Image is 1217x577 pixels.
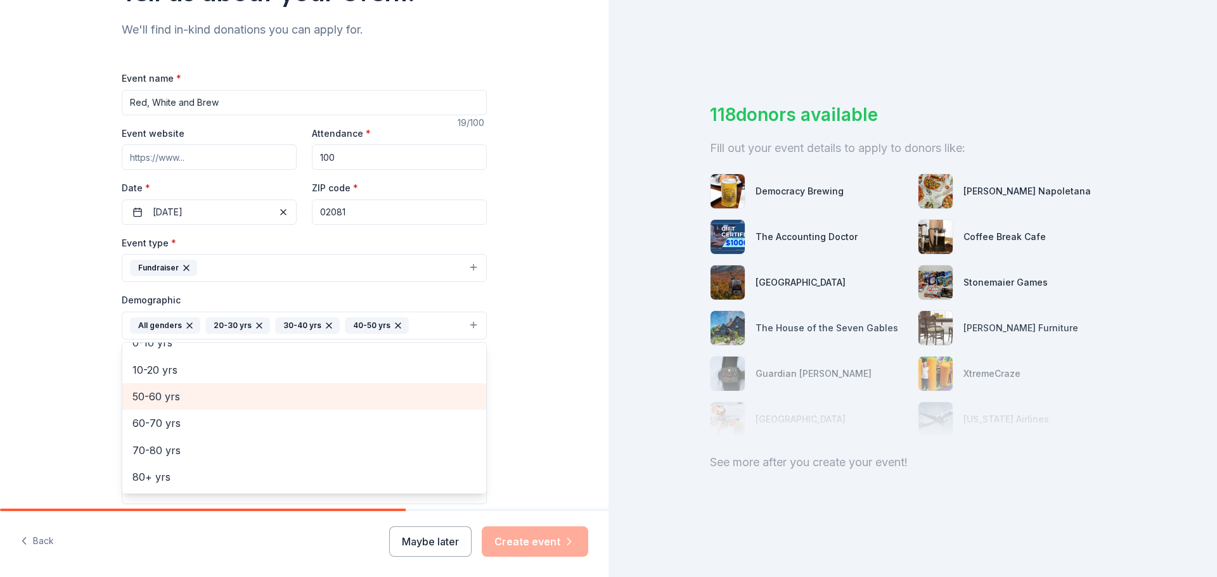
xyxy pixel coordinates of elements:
span: 80+ yrs [132,469,476,485]
div: All genders [130,317,200,334]
span: 10-20 yrs [132,362,476,378]
div: All genders20-30 yrs30-40 yrs40-50 yrs [122,342,487,494]
div: 30-40 yrs [275,317,340,334]
span: 70-80 yrs [132,442,476,459]
button: All genders20-30 yrs30-40 yrs40-50 yrs [122,312,487,339]
span: 60-70 yrs [132,415,476,431]
span: 50-60 yrs [132,388,476,405]
div: 40-50 yrs [345,317,409,334]
span: 0-10 yrs [132,334,476,351]
div: 20-30 yrs [205,317,270,334]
